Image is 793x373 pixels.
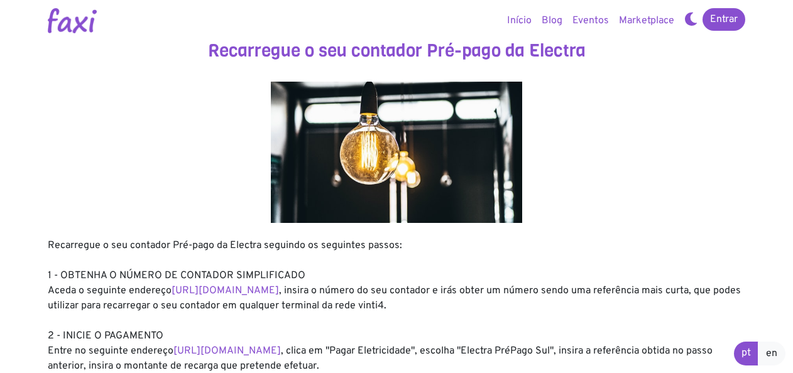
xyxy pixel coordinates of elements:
a: [URL][DOMAIN_NAME] [172,284,279,297]
a: en [758,342,785,365]
a: Eventos [567,8,614,33]
img: Logotipo Faxi Online [48,8,97,33]
a: [URL][DOMAIN_NAME] [173,345,281,357]
a: Entrar [703,8,745,31]
a: Blog [537,8,567,33]
img: energy.jpg [271,82,522,223]
h3: Recarregue o seu contador Pré-pago da Electra [48,40,745,62]
a: pt [734,342,758,365]
a: Marketplace [614,8,679,33]
a: Início [502,8,537,33]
